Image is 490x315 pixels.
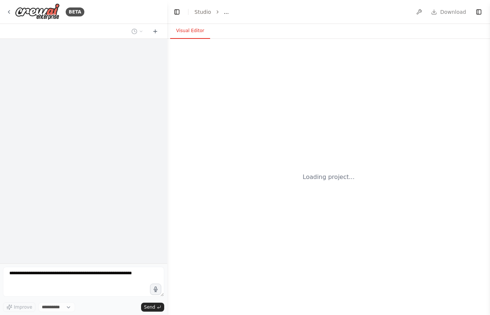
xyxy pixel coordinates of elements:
button: Switch to previous chat [128,27,146,36]
span: Send [144,304,155,310]
button: Start a new chat [149,27,161,36]
div: BETA [66,7,84,16]
button: Click to speak your automation idea [150,284,161,295]
img: Logo [15,3,60,20]
button: Improve [3,302,35,312]
nav: breadcrumb [194,8,229,16]
a: Studio [194,9,211,15]
button: Visual Editor [170,23,210,39]
button: Show right sidebar [474,7,484,17]
button: Send [141,303,164,312]
span: ... [224,8,229,16]
button: Hide left sidebar [172,7,182,17]
div: Loading project... [303,173,355,182]
span: Improve [14,304,32,310]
